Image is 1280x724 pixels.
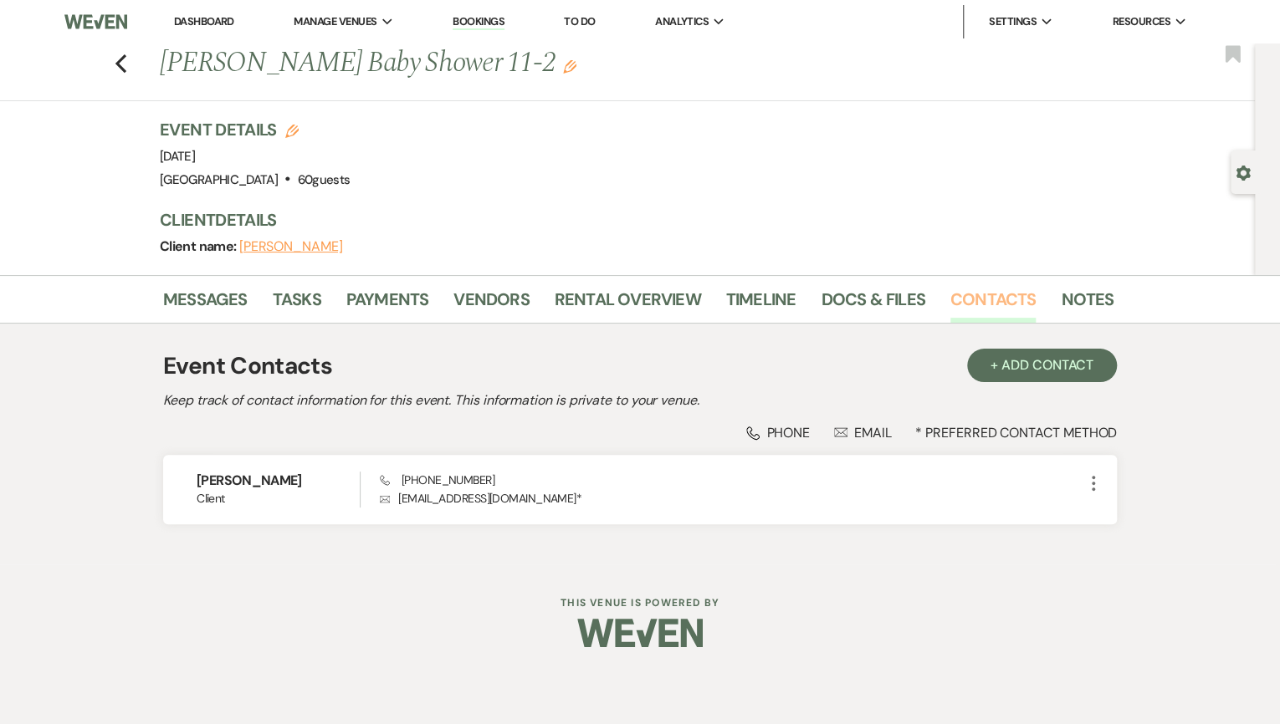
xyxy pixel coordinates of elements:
div: * Preferred Contact Method [163,424,1117,441]
h1: Event Contacts [163,349,332,384]
a: Messages [163,286,248,323]
h6: [PERSON_NAME] [197,472,360,490]
a: Vendors [453,286,529,323]
a: Contacts [950,286,1037,323]
a: Tasks [273,286,321,323]
span: Client [197,490,360,507]
h3: Client Details [160,208,1097,232]
img: Weven Logo [64,4,127,39]
a: Docs & Files [821,286,924,323]
a: To Do [564,14,595,28]
img: Weven Logo [577,604,703,662]
span: [PHONE_NUMBER] [380,472,494,487]
a: Timeline [726,286,796,323]
span: Resources [1112,13,1170,30]
div: Email [834,424,892,441]
h1: [PERSON_NAME] Baby Shower 11-2 [160,43,909,84]
a: Bookings [453,14,504,30]
button: Edit [563,59,576,74]
button: Open lead details [1236,164,1251,180]
span: Settings [989,13,1037,30]
a: Dashboard [174,14,234,28]
span: 60 guests [298,171,351,188]
span: Analytics [655,13,709,30]
span: Manage Venues [294,13,376,30]
span: Client name: [160,237,239,255]
button: [PERSON_NAME] [239,240,343,253]
div: Phone [746,424,810,441]
h3: Event Details [160,118,350,141]
a: Payments [346,286,429,323]
p: [EMAIL_ADDRESS][DOMAIN_NAME] * [380,489,1083,507]
a: Rental Overview [555,286,701,323]
a: Notes [1061,286,1114,323]
button: + Add Contact [967,349,1117,382]
h2: Keep track of contact information for this event. This information is private to your venue. [163,390,1117,410]
span: [GEOGRAPHIC_DATA] [160,171,278,188]
span: [DATE] [160,148,195,165]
